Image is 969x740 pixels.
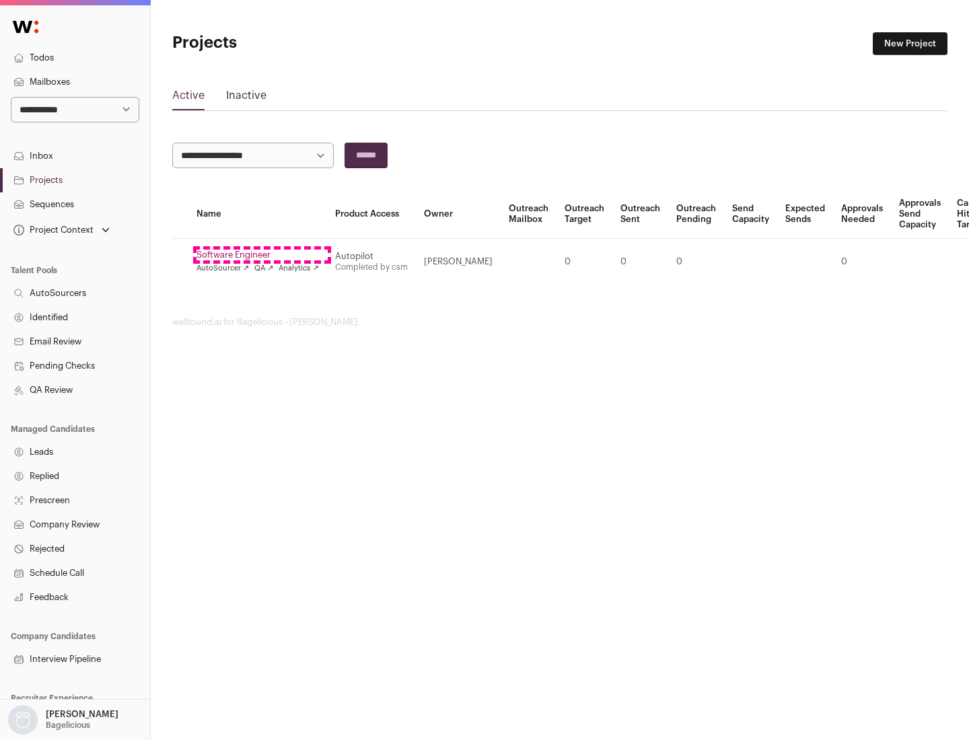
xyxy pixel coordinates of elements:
[226,87,266,109] a: Inactive
[172,87,205,109] a: Active
[668,190,724,239] th: Outreach Pending
[668,239,724,285] td: 0
[8,705,38,735] img: nopic.png
[724,190,777,239] th: Send Capacity
[327,190,416,239] th: Product Access
[557,239,612,285] td: 0
[188,190,327,239] th: Name
[891,190,949,239] th: Approvals Send Capacity
[612,239,668,285] td: 0
[46,720,90,731] p: Bagelicious
[46,709,118,720] p: [PERSON_NAME]
[172,32,431,54] h1: Projects
[416,190,501,239] th: Owner
[777,190,833,239] th: Expected Sends
[196,263,249,274] a: AutoSourcer ↗
[416,239,501,285] td: [PERSON_NAME]
[612,190,668,239] th: Outreach Sent
[196,250,319,260] a: Software Engineer
[279,263,318,274] a: Analytics ↗
[335,263,408,271] a: Completed by csm
[11,221,112,239] button: Open dropdown
[833,239,891,285] td: 0
[501,190,557,239] th: Outreach Mailbox
[5,13,46,40] img: Wellfound
[557,190,612,239] th: Outreach Target
[11,225,94,235] div: Project Context
[5,705,121,735] button: Open dropdown
[172,317,947,328] footer: wellfound:ai for Bagelicious - [PERSON_NAME]
[833,190,891,239] th: Approvals Needed
[335,251,408,262] div: Autopilot
[254,263,273,274] a: QA ↗
[873,32,947,55] a: New Project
